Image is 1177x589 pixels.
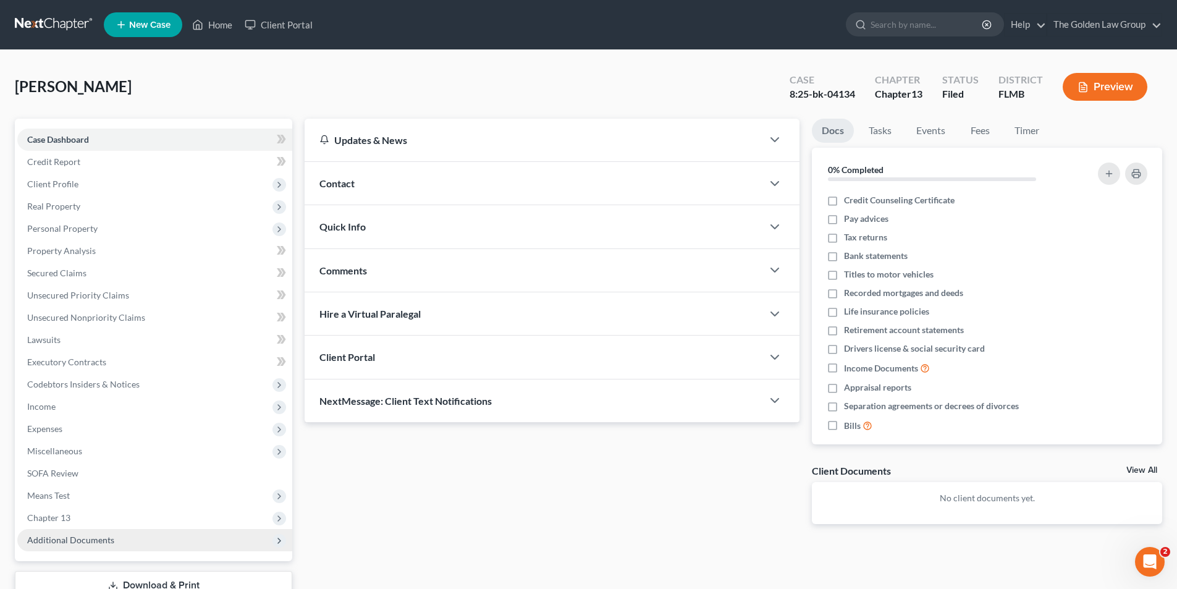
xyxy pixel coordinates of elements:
p: No client documents yet. [822,492,1152,504]
a: SOFA Review [17,462,292,485]
span: Means Test [27,490,70,501]
a: Client Portal [238,14,319,36]
div: Status [942,73,979,87]
div: 8:25-bk-04134 [790,87,855,101]
span: Retirement account statements [844,324,964,336]
span: [PERSON_NAME] [15,77,132,95]
span: Income [27,401,56,412]
span: Credit Counseling Certificate [844,194,955,206]
span: Quick Info [319,221,366,232]
span: Real Property [27,201,80,211]
div: Client Documents [812,464,891,477]
a: Fees [960,119,1000,143]
a: Unsecured Nonpriority Claims [17,307,292,329]
a: Home [186,14,238,36]
span: Life insurance policies [844,305,929,318]
span: Lawsuits [27,334,61,345]
span: New Case [129,20,171,30]
a: Case Dashboard [17,129,292,151]
a: Docs [812,119,854,143]
span: Recorded mortgages and deeds [844,287,963,299]
span: Separation agreements or decrees of divorces [844,400,1019,412]
div: Chapter [875,73,922,87]
span: NextMessage: Client Text Notifications [319,395,492,407]
a: Help [1005,14,1046,36]
div: Updates & News [319,133,748,146]
span: Miscellaneous [27,446,82,456]
span: Income Documents [844,362,918,375]
span: Appraisal reports [844,381,911,394]
span: Property Analysis [27,245,96,256]
a: Tasks [859,119,901,143]
span: Tax returns [844,231,887,244]
span: Unsecured Priority Claims [27,290,129,300]
a: View All [1126,466,1157,475]
span: Secured Claims [27,268,86,278]
span: Client Portal [319,351,375,363]
span: Executory Contracts [27,357,106,367]
a: Credit Report [17,151,292,173]
div: District [998,73,1043,87]
span: SOFA Review [27,468,78,478]
a: Executory Contracts [17,351,292,373]
a: Lawsuits [17,329,292,351]
div: Filed [942,87,979,101]
a: Events [906,119,955,143]
span: Contact [319,177,355,189]
span: Comments [319,265,367,276]
span: Bank statements [844,250,908,262]
span: Expenses [27,423,62,434]
span: Hire a Virtual Paralegal [319,308,421,320]
div: FLMB [998,87,1043,101]
span: 2 [1160,547,1170,557]
span: Titles to motor vehicles [844,268,934,281]
span: Bills [844,420,861,432]
span: Pay advices [844,213,888,225]
span: Client Profile [27,179,78,189]
div: Case [790,73,855,87]
span: Credit Report [27,156,80,167]
a: Timer [1005,119,1049,143]
a: The Golden Law Group [1047,14,1162,36]
span: Case Dashboard [27,134,89,145]
span: Drivers license & social security card [844,342,985,355]
span: 13 [911,88,922,100]
span: Personal Property [27,223,98,234]
iframe: Intercom live chat [1135,547,1165,577]
strong: 0% Completed [828,164,884,175]
div: Chapter [875,87,922,101]
span: Additional Documents [27,535,114,545]
span: Chapter 13 [27,512,70,523]
a: Secured Claims [17,262,292,284]
input: Search by name... [871,13,984,36]
span: Unsecured Nonpriority Claims [27,312,145,323]
a: Unsecured Priority Claims [17,284,292,307]
span: Codebtors Insiders & Notices [27,379,140,389]
a: Property Analysis [17,240,292,262]
button: Preview [1063,73,1147,101]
